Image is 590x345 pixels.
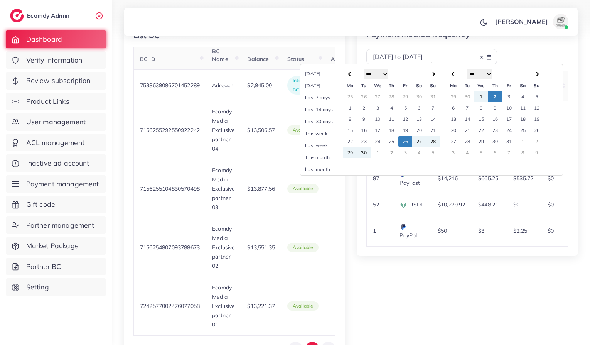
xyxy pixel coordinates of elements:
[26,34,62,44] span: Dashboard
[474,147,488,158] td: 5
[371,113,385,125] td: 10
[371,147,385,158] td: 1
[438,226,447,235] p: $50
[343,147,357,158] td: 29
[6,196,106,213] a: Gift code
[502,136,516,147] td: 31
[6,51,106,69] a: Verify information
[293,184,313,193] p: available
[343,80,357,91] th: Mo
[447,125,460,136] td: 20
[300,163,354,175] li: Last month
[447,113,460,125] td: 13
[357,102,371,113] td: 2
[474,125,488,136] td: 22
[6,278,106,296] a: Setting
[373,53,423,61] span: [DATE] to [DATE]
[247,301,275,311] p: $13,221.37
[343,125,357,136] td: 15
[447,136,460,147] td: 27
[488,147,502,158] td: 6
[331,56,348,63] span: Action
[491,14,571,29] a: [PERSON_NAME]avatar
[530,91,544,102] td: 5
[447,91,460,102] td: 29
[488,113,502,125] td: 16
[460,91,474,102] td: 30
[26,262,61,272] span: Partner BC
[530,136,544,147] td: 2
[513,226,527,235] p: $2.25
[530,113,544,125] td: 19
[488,125,502,136] td: 23
[140,184,200,193] p: 7156255104830570498
[398,113,412,125] td: 12
[247,125,275,135] p: $13,506.57
[371,80,385,91] th: We
[513,200,519,209] p: $0
[426,113,440,125] td: 14
[343,91,357,102] td: 25
[6,93,106,110] a: Product Links
[373,226,376,235] p: 1
[495,17,548,26] p: [PERSON_NAME]
[343,102,357,113] td: 1
[357,91,371,102] td: 26
[300,79,354,91] li: [DATE]
[398,102,412,113] td: 5
[6,113,106,131] a: User management
[6,175,106,193] a: Payment management
[371,91,385,102] td: 27
[6,154,106,172] a: Inactive ad account
[300,115,354,127] li: Last 30 days
[460,80,474,91] th: Tu
[6,216,106,234] a: Partner management
[384,125,398,136] td: 18
[426,125,440,136] td: 21
[548,174,554,183] p: $0
[384,147,398,158] td: 2
[26,282,49,292] span: Setting
[488,136,502,147] td: 30
[384,113,398,125] td: 11
[438,200,465,209] p: $10,279.92
[478,226,484,235] p: $3
[212,224,235,271] p: Ecomdy Media Exclusive partner 02
[371,102,385,113] td: 3
[6,30,106,48] a: Dashboard
[530,125,544,136] td: 26
[293,76,313,95] p: Internal BC
[530,147,544,158] td: 9
[357,80,371,91] th: Tu
[474,102,488,113] td: 8
[384,80,398,91] th: Th
[516,113,530,125] td: 18
[26,55,83,65] span: Verify information
[426,147,440,158] td: 5
[412,91,426,102] td: 30
[447,80,460,91] th: Mo
[26,200,55,210] span: Gift code
[343,136,357,147] td: 22
[460,125,474,136] td: 21
[502,113,516,125] td: 17
[426,102,440,113] td: 7
[357,147,371,158] td: 30
[548,200,554,209] p: $0
[140,243,200,252] p: 7156254807093788673
[300,139,354,151] li: Last week
[474,91,488,102] td: 1
[373,174,379,183] p: 87
[460,102,474,113] td: 7
[488,80,502,91] th: Th
[400,201,407,209] img: payment
[426,80,440,91] th: Su
[474,80,488,91] th: We
[343,113,357,125] td: 8
[300,68,354,79] li: [DATE]
[300,127,354,139] li: This week
[26,96,69,107] span: Product Links
[426,136,440,147] td: 28
[478,200,498,209] p: $448.21
[530,80,544,91] th: Su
